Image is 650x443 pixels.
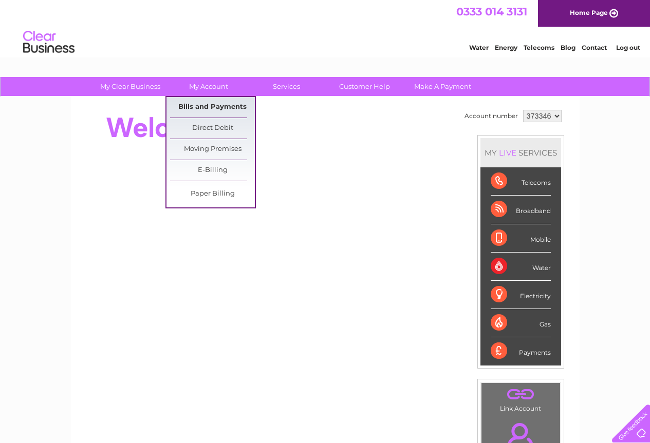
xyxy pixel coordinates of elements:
a: Telecoms [524,44,554,51]
div: LIVE [497,148,518,158]
div: Payments [491,337,551,365]
a: Contact [582,44,607,51]
a: Direct Debit [170,118,255,139]
a: Make A Payment [400,77,485,96]
td: Account number [462,107,521,125]
a: Bills and Payments [170,97,255,118]
a: Customer Help [322,77,407,96]
img: logo.png [23,27,75,58]
a: Energy [495,44,517,51]
div: Mobile [491,224,551,253]
a: . [484,386,558,403]
div: MY SERVICES [480,138,561,167]
div: Gas [491,309,551,337]
a: Water [469,44,489,51]
div: Broadband [491,196,551,224]
div: Water [491,253,551,281]
a: 0333 014 3131 [456,5,527,18]
div: Telecoms [491,167,551,196]
div: Electricity [491,281,551,309]
a: E-Billing [170,160,255,181]
a: Services [244,77,329,96]
a: My Account [166,77,251,96]
td: Link Account [481,382,561,415]
a: Blog [561,44,575,51]
a: Paper Billing [170,184,255,204]
a: My Clear Business [88,77,173,96]
div: Clear Business is a trading name of Verastar Limited (registered in [GEOGRAPHIC_DATA] No. 3667643... [83,6,568,50]
a: Log out [616,44,640,51]
a: Moving Premises [170,139,255,160]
